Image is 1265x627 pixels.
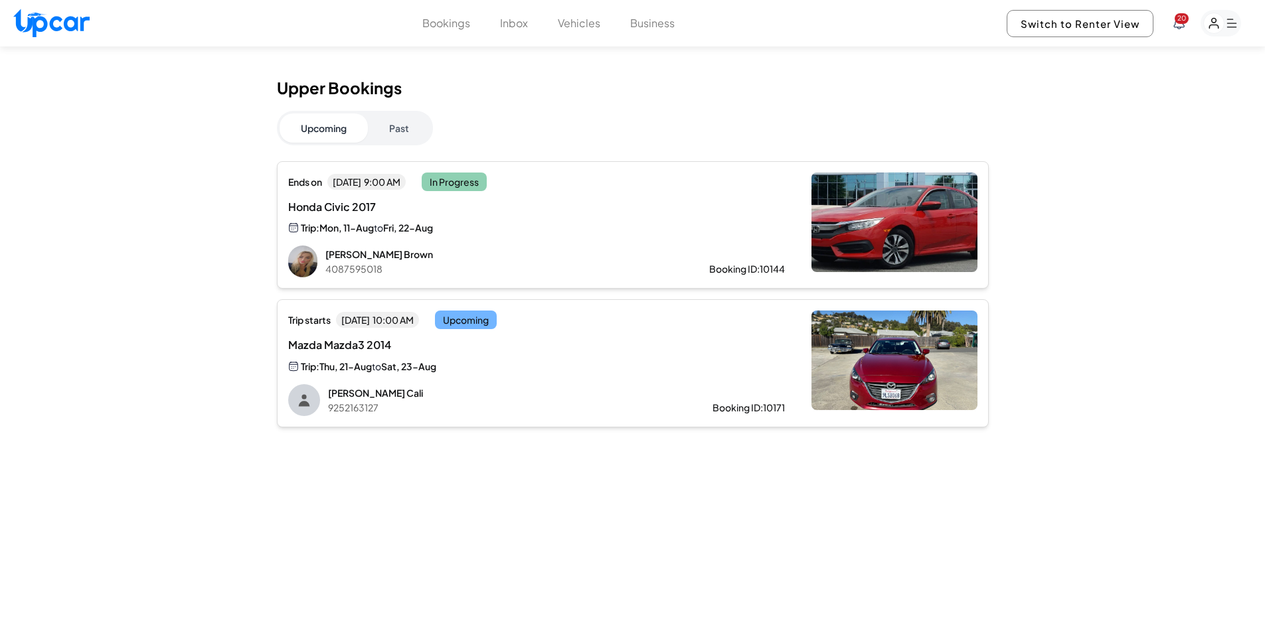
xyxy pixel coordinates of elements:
[368,113,430,143] button: Past
[13,9,90,37] img: Upcar Logo
[288,175,322,188] span: Ends on
[301,360,319,373] span: Trip:
[372,360,381,372] span: to
[374,222,383,234] span: to
[319,360,372,372] span: Thu, 21-Aug
[1007,10,1153,37] button: Switch to Renter View
[288,199,561,215] span: Honda Civic 2017
[381,360,436,372] span: Sat, 23-Aug
[319,222,374,234] span: Mon, 11-Aug
[811,311,977,410] img: Mazda Mazda3 2014
[327,174,406,190] span: [DATE] 9:00 AM
[422,173,487,191] span: In Progress
[336,312,419,328] span: [DATE] 10:00 AM
[325,262,667,275] p: 4087595018
[328,386,670,399] p: [PERSON_NAME] Cali
[422,15,470,31] button: Bookings
[1175,13,1189,24] span: You have new notifications
[325,247,667,261] p: [PERSON_NAME] Brown
[630,15,675,31] button: Business
[811,173,977,272] img: Honda Civic 2017
[288,245,317,277] img: Amanda Brown
[288,313,331,326] span: Trip starts
[500,15,528,31] button: Inbox
[328,401,670,414] p: 9252163127
[280,113,368,143] button: Upcoming
[383,222,433,234] span: Fri, 22-Aug
[277,78,989,98] h1: Upper Bookings
[435,311,497,329] span: Upcoming
[713,401,785,414] div: Booking ID: 10171
[558,15,600,31] button: Vehicles
[288,337,561,353] span: Mazda Mazda3 2014
[709,262,785,275] div: Booking ID: 10144
[301,221,319,234] span: Trip:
